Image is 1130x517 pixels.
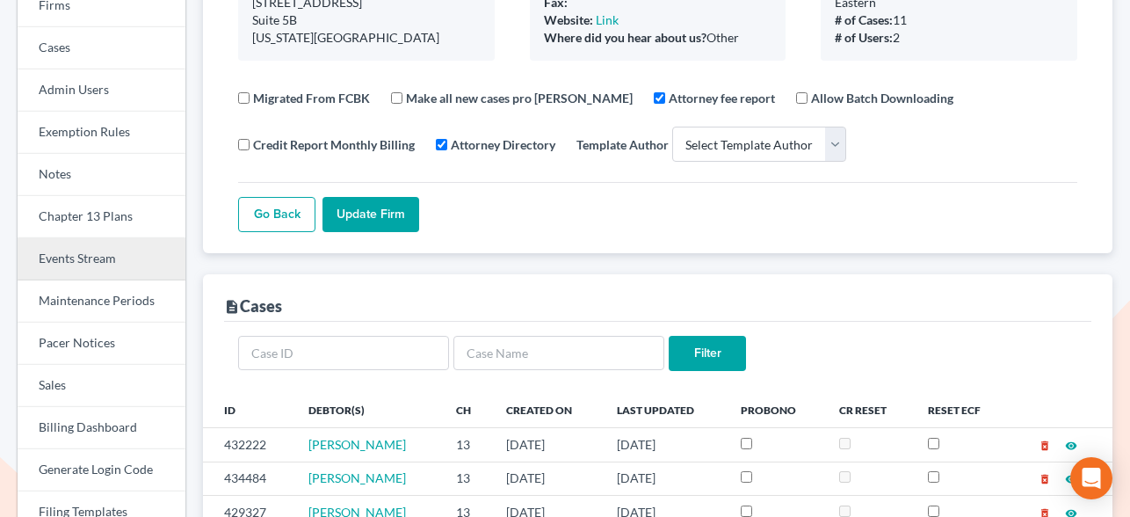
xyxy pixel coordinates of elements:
[18,196,185,238] a: Chapter 13 Plans
[238,336,449,371] input: Case ID
[203,462,294,495] td: 434484
[835,30,893,45] b: # of Users:
[238,197,315,232] a: Go Back
[544,12,593,27] b: Website:
[406,89,633,107] label: Make all new cases pro [PERSON_NAME]
[253,89,370,107] label: Migrated From FCBK
[914,392,1009,427] th: Reset ECF
[727,392,825,427] th: ProBono
[308,470,406,485] a: [PERSON_NAME]
[18,365,185,407] a: Sales
[252,29,481,47] div: [US_STATE][GEOGRAPHIC_DATA]
[835,12,893,27] b: # of Cases:
[253,135,415,154] label: Credit Report Monthly Billing
[1039,437,1051,452] a: delete_forever
[1065,437,1077,452] a: visibility
[224,295,282,317] div: Cases
[603,392,727,427] th: Last Updated
[224,299,240,315] i: description
[442,392,493,427] th: Ch
[835,29,1063,47] div: 2
[18,280,185,323] a: Maintenance Periods
[294,392,442,427] th: Debtor(s)
[203,428,294,462] td: 432222
[1039,440,1051,452] i: delete_forever
[544,30,706,45] b: Where did you hear about us?
[18,27,185,69] a: Cases
[603,462,727,495] td: [DATE]
[322,197,419,232] input: Update Firm
[18,323,185,365] a: Pacer Notices
[18,407,185,449] a: Billing Dashboard
[1039,470,1051,485] a: delete_forever
[203,392,294,427] th: ID
[825,392,914,427] th: CR Reset
[669,336,746,371] input: Filter
[18,449,185,492] a: Generate Login Code
[18,112,185,154] a: Exemption Rules
[453,336,664,371] input: Case Name
[596,12,619,27] a: Link
[1065,470,1077,485] a: visibility
[1065,440,1077,452] i: visibility
[18,69,185,112] a: Admin Users
[442,462,493,495] td: 13
[544,29,772,47] div: Other
[603,428,727,462] td: [DATE]
[811,89,953,107] label: Allow Batch Downloading
[1039,473,1051,485] i: delete_forever
[308,437,406,452] a: [PERSON_NAME]
[835,11,1063,29] div: 11
[576,135,669,154] label: Template Author
[1070,457,1112,499] div: Open Intercom Messenger
[492,428,603,462] td: [DATE]
[18,238,185,280] a: Events Stream
[492,392,603,427] th: Created On
[1065,473,1077,485] i: visibility
[252,11,481,29] div: Suite 5B
[18,154,185,196] a: Notes
[442,428,493,462] td: 13
[669,89,775,107] label: Attorney fee report
[492,462,603,495] td: [DATE]
[451,135,555,154] label: Attorney Directory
